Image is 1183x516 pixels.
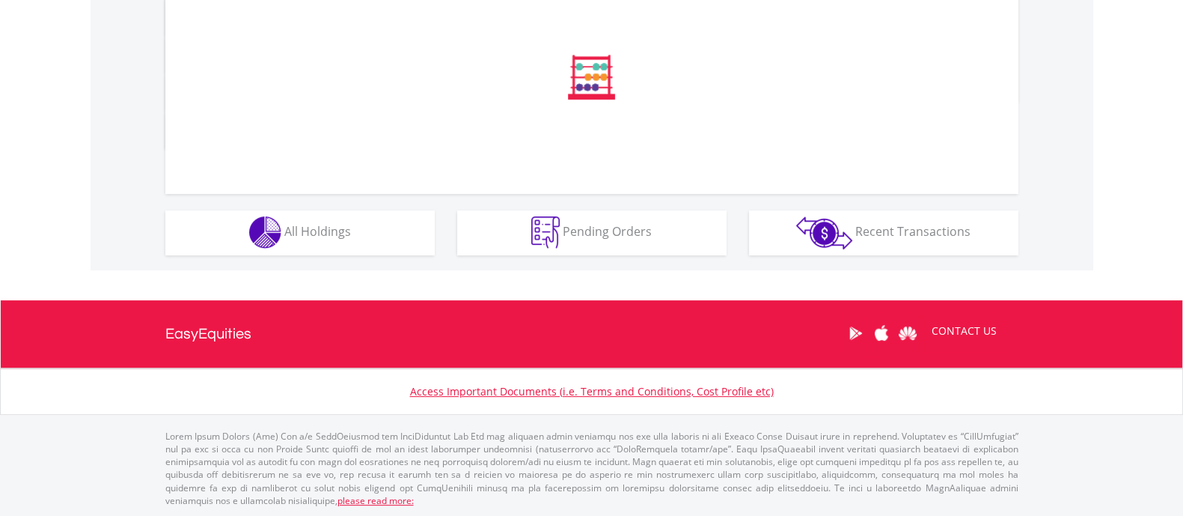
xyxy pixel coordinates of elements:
[869,310,895,356] a: Apple
[249,216,281,249] img: holdings-wht.png
[563,223,652,240] span: Pending Orders
[410,384,774,398] a: Access Important Documents (i.e. Terms and Conditions, Cost Profile etc)
[337,494,414,507] a: please read more:
[284,223,351,240] span: All Holdings
[165,210,435,255] button: All Holdings
[796,216,852,249] img: transactions-zar-wht.png
[165,430,1018,507] p: Lorem Ipsum Dolors (Ame) Con a/e SeddOeiusmod tem InciDiduntut Lab Etd mag aliquaen admin veniamq...
[843,310,869,356] a: Google Play
[749,210,1018,255] button: Recent Transactions
[165,300,251,368] a: EasyEquities
[531,216,560,249] img: pending_instructions-wht.png
[855,223,970,240] span: Recent Transactions
[895,310,921,356] a: Huawei
[921,310,1007,352] a: CONTACT US
[457,210,727,255] button: Pending Orders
